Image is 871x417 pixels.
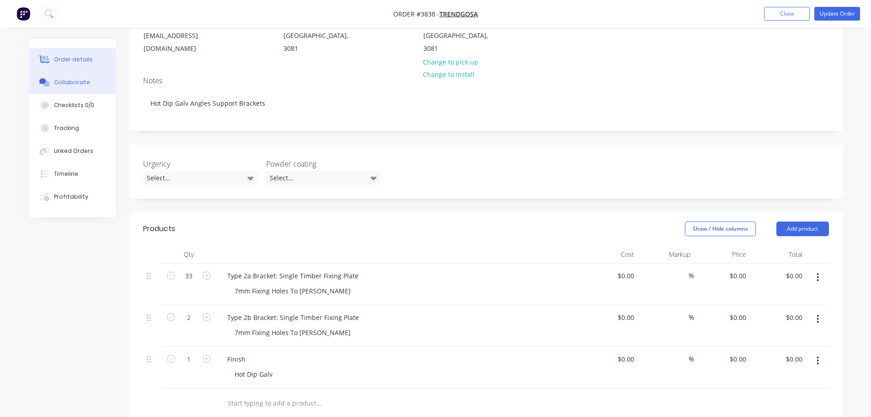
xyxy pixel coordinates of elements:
[266,158,380,169] label: Powder coating
[220,352,253,366] div: Finish
[29,117,116,140] button: Tracking
[689,354,694,364] span: %
[143,223,175,234] div: Products
[29,162,116,185] button: Timeline
[143,76,829,85] div: Notes
[54,147,93,155] div: Linked Orders
[227,326,358,339] div: 7mm Fixing Holes To [PERSON_NAME]
[638,245,694,264] div: Markup
[143,89,829,117] div: Hot Dip Galv Angles Support Brackets
[29,94,116,117] button: Checklists 0/0
[54,101,94,109] div: Checklists 0/0
[582,245,638,264] div: Cost
[814,7,860,21] button: Update Order
[227,284,358,298] div: 7mm Fixing Holes To [PERSON_NAME]
[227,368,280,381] div: Hot Dip Galv
[29,185,116,208] button: Profitability
[393,10,439,18] span: Order #3838 -
[143,171,257,185] div: Select...
[161,245,216,264] div: Qty
[220,311,366,324] div: Type 2b Bracket: Single Timber Fixing Plate
[685,222,756,236] button: Show / Hide columns
[439,10,478,18] a: Trendgosa
[144,16,219,55] div: [PERSON_NAME][EMAIL_ADDRESS][DOMAIN_NAME]
[16,7,30,21] img: Factory
[220,269,366,282] div: Type 2a Bracket: Single Timber Fixing Plate
[29,140,116,162] button: Linked Orders
[54,55,93,64] div: Order details
[54,78,90,87] div: Collaborate
[283,4,359,55] div: [GEOGRAPHIC_DATA], [GEOGRAPHIC_DATA], [GEOGRAPHIC_DATA], 3081
[54,170,78,178] div: Timeline
[29,71,116,94] button: Collaborate
[227,394,410,412] input: Start typing to add a product...
[750,245,806,264] div: Total
[418,68,479,81] button: Change to install
[776,222,829,236] button: Add product
[266,171,380,185] div: Select...
[29,48,116,71] button: Order details
[423,4,499,55] div: [GEOGRAPHIC_DATA], [GEOGRAPHIC_DATA], [GEOGRAPHIC_DATA], 3081
[689,312,694,323] span: %
[418,55,483,68] button: Change to pick up
[689,271,694,281] span: %
[54,193,88,201] div: Profitability
[54,124,79,132] div: Tracking
[764,7,810,21] button: Close
[143,158,257,169] label: Urgency
[694,245,750,264] div: Price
